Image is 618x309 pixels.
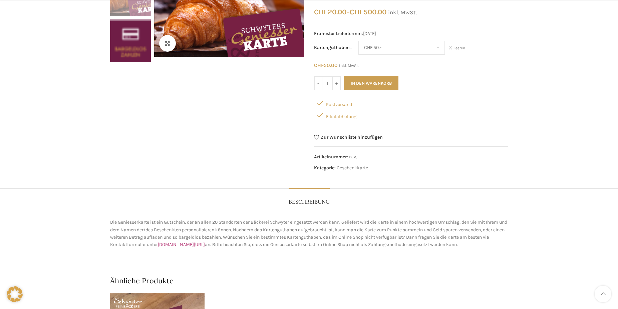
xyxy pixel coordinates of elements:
span: [DATE] [314,30,508,37]
button: In den Warenkorb [344,76,398,90]
small: inkl. MwSt. [388,9,417,16]
input: - [314,76,322,90]
p: Die Geniesserkarte ist ein Gutschein, der an allen 20 Standorten der Bäckerei Schwyter eingesetzt... [110,219,508,249]
label: Kartenguthaben [314,44,352,51]
div: 2 / 2 [110,19,151,66]
span: CHF [314,62,324,68]
small: inkl. MwSt. [339,63,359,68]
p: – [314,8,508,16]
span: Beschreibung [289,198,330,205]
bdi: 20.00 [314,8,346,16]
span: n. v. [349,154,357,160]
span: CHF [350,8,363,16]
span: Ähnliche Produkte [110,276,174,286]
div: Postversand [314,97,508,109]
div: Filialabholung [314,109,508,121]
input: Produktmenge [322,76,332,90]
span: Zur Wunschliste hinzufügen [321,135,383,140]
a: Scroll to top button [595,286,611,302]
a: Zur Wunschliste hinzufügen [314,135,383,140]
a: Optionen löschen [448,45,465,51]
a: Geschenkkarte [337,165,368,171]
span: Frühester Liefertermin: [314,31,363,36]
bdi: 500.00 [350,8,386,16]
input: + [332,76,341,90]
a: [DOMAIN_NAME][URL] [158,242,205,247]
span: CHF [314,8,328,16]
span: Artikelnummer: [314,154,348,160]
span: Kategorie: [314,165,336,171]
bdi: 50.00 [314,62,338,68]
